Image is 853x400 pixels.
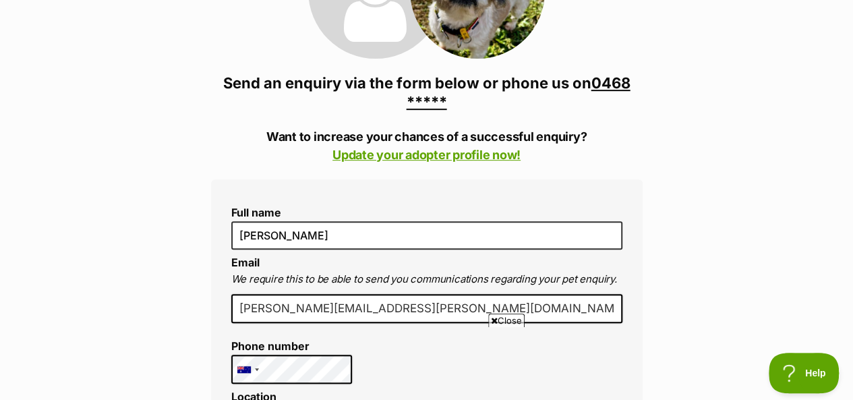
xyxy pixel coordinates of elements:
[231,206,622,219] label: Full name
[231,272,622,287] p: We require this to be able to send you communications regarding your pet enquiry.
[211,127,643,164] p: Want to increase your chances of a successful enquiry?
[769,353,840,393] iframe: Help Scout Beacon - Open
[181,333,672,393] iframe: Advertisement
[332,148,521,162] a: Update your adopter profile now!
[231,221,622,250] input: E.g. Jimmy Chew
[231,256,260,269] label: Email
[211,74,643,111] h3: Send an enquiry via the form below or phone us on
[488,314,525,327] span: Close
